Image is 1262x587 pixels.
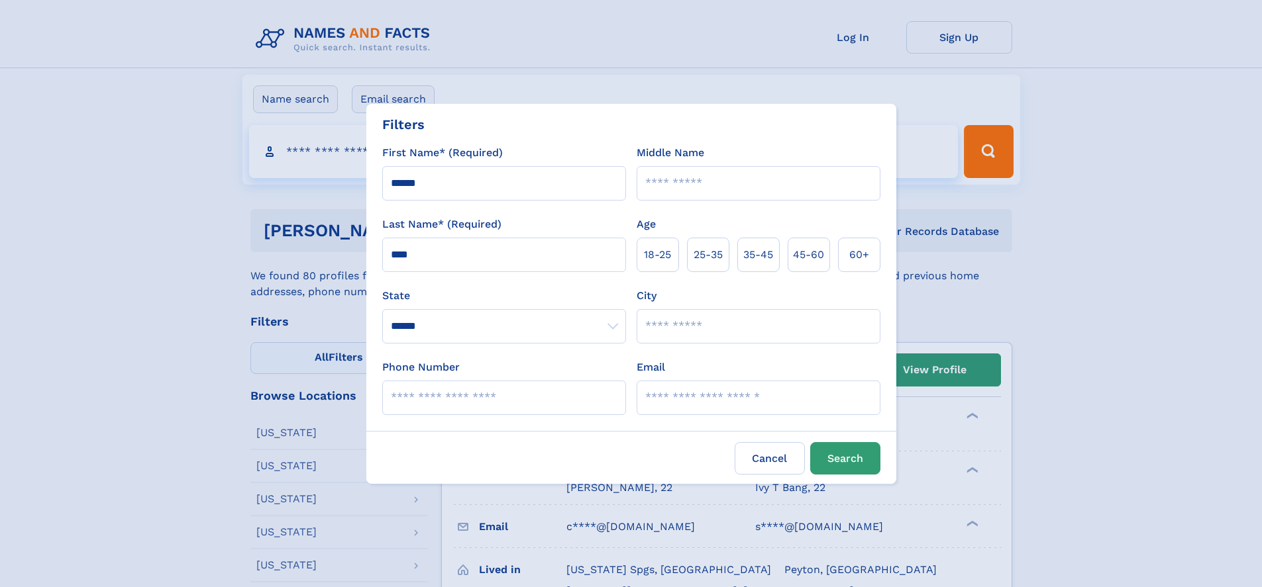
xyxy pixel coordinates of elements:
span: 18‑25 [644,247,671,263]
label: Cancel [735,442,805,474]
label: City [637,288,657,304]
div: Filters [382,114,425,134]
span: 45‑60 [793,247,824,263]
span: 25‑35 [694,247,723,263]
label: Phone Number [382,359,460,375]
label: State [382,288,626,304]
label: Last Name* (Required) [382,216,501,232]
label: First Name* (Required) [382,145,503,161]
label: Age [637,216,656,232]
label: Middle Name [637,145,704,161]
span: 60+ [849,247,869,263]
span: 35‑45 [743,247,773,263]
button: Search [810,442,880,474]
label: Email [637,359,665,375]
